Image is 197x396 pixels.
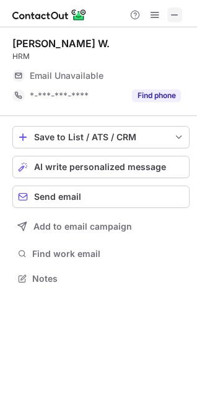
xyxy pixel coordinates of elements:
[32,248,185,259] span: Find work email
[34,192,81,202] span: Send email
[12,245,190,263] button: Find work email
[12,156,190,178] button: AI write personalized message
[32,273,185,284] span: Notes
[12,7,87,22] img: ContactOut v5.3.10
[132,89,181,102] button: Reveal Button
[12,186,190,208] button: Send email
[34,162,166,172] span: AI write personalized message
[12,270,190,287] button: Notes
[12,37,110,50] div: [PERSON_NAME] W.
[34,132,168,142] div: Save to List / ATS / CRM
[30,70,103,81] span: Email Unavailable
[12,215,190,238] button: Add to email campaign
[12,51,190,62] div: HRM
[12,126,190,148] button: save-profile-one-click
[33,222,132,232] span: Add to email campaign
